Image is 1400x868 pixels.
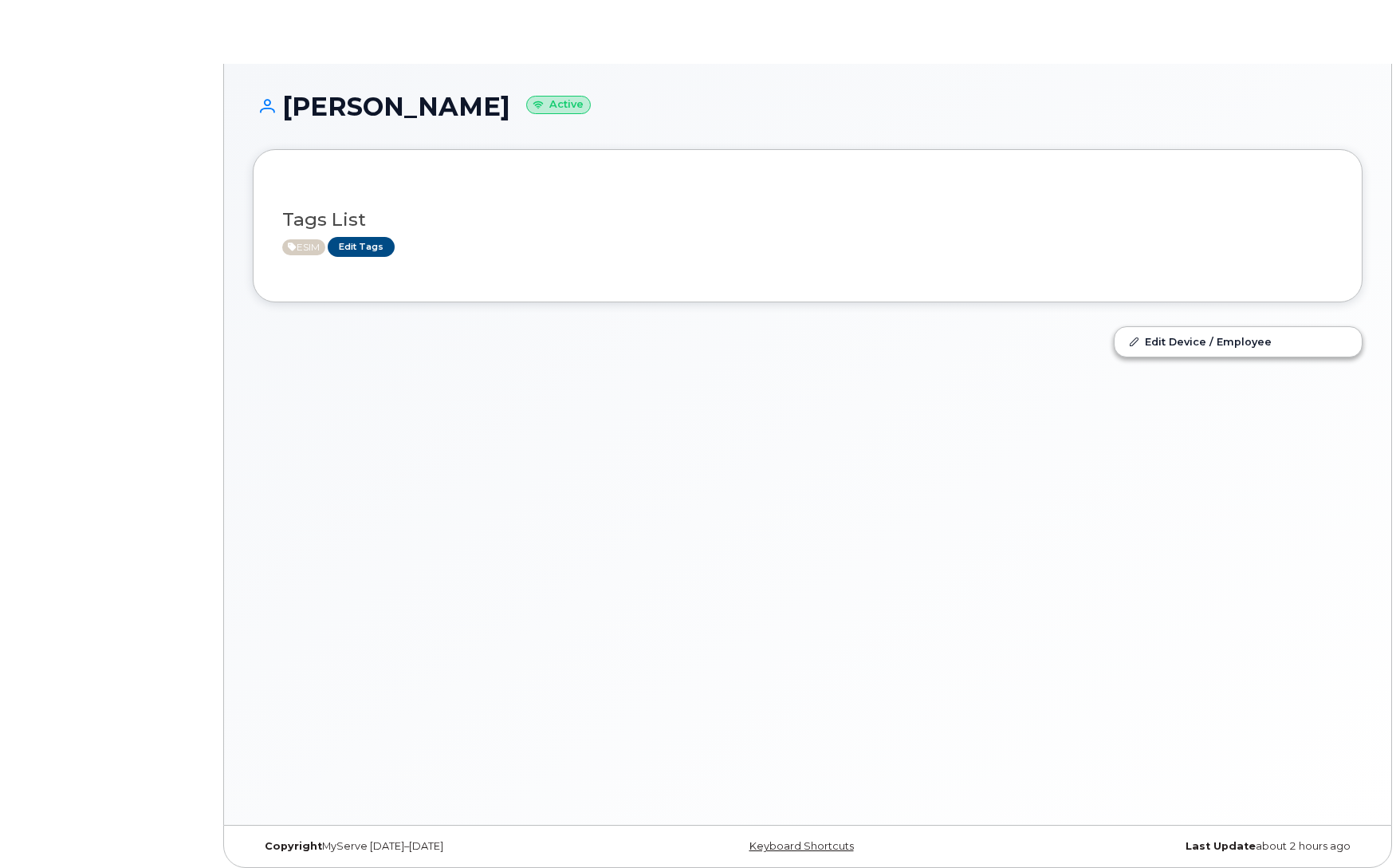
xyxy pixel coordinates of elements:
[282,239,325,255] span: Active
[526,96,591,114] small: Active
[328,237,395,257] a: Edit Tags
[265,840,322,852] strong: Copyright
[253,93,1363,120] h1: [PERSON_NAME]
[1115,327,1362,356] a: Edit Device / Employee
[993,840,1363,853] div: about 2 hours ago
[282,210,1333,230] h3: Tags List
[253,840,623,853] div: MyServe [DATE]–[DATE]
[749,840,854,852] a: Keyboard Shortcuts
[1186,840,1256,852] strong: Last Update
